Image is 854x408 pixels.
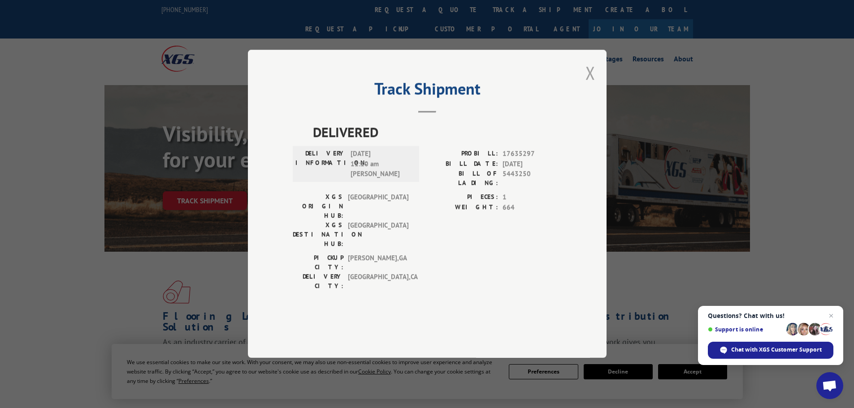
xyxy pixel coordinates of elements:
[503,202,562,213] span: 664
[348,253,408,272] span: [PERSON_NAME] , GA
[427,202,498,213] label: WEIGHT:
[503,169,562,188] span: 5443250
[503,149,562,159] span: 17635297
[293,82,562,99] h2: Track Shipment
[427,149,498,159] label: PROBILL:
[293,272,343,291] label: DELIVERY CITY:
[503,193,562,203] span: 1
[293,253,343,272] label: PICKUP CITY:
[293,221,343,249] label: XGS DESTINATION HUB:
[295,149,346,180] label: DELIVERY INFORMATION:
[348,193,408,221] span: [GEOGRAPHIC_DATA]
[503,159,562,169] span: [DATE]
[348,221,408,249] span: [GEOGRAPHIC_DATA]
[427,169,498,188] label: BILL OF LADING:
[708,342,833,359] div: Chat with XGS Customer Support
[826,310,837,321] span: Close chat
[351,149,411,180] span: [DATE] 11:10 am [PERSON_NAME]
[427,193,498,203] label: PIECES:
[585,61,595,85] button: Close modal
[708,312,833,319] span: Questions? Chat with us!
[816,372,843,399] div: Open chat
[313,122,562,142] span: DELIVERED
[348,272,408,291] span: [GEOGRAPHIC_DATA] , CA
[708,326,783,333] span: Support is online
[427,159,498,169] label: BILL DATE:
[293,193,343,221] label: XGS ORIGIN HUB:
[731,346,822,354] span: Chat with XGS Customer Support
